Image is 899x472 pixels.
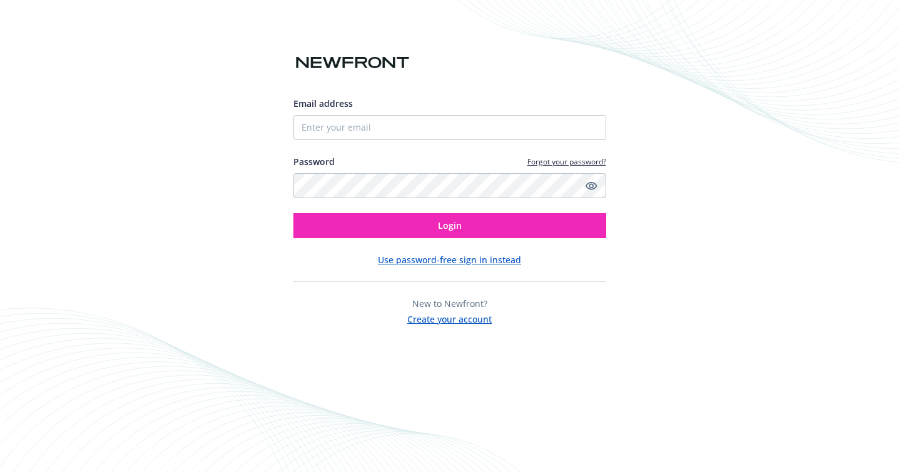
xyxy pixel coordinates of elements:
[438,219,462,231] span: Login
[293,115,606,140] input: Enter your email
[293,98,353,109] span: Email address
[527,156,606,167] a: Forgot your password?
[407,310,492,326] button: Create your account
[293,173,606,198] input: Enter your password
[293,213,606,238] button: Login
[584,178,599,193] a: Show password
[378,253,521,266] button: Use password-free sign in instead
[293,52,412,74] img: Newfront logo
[412,298,487,309] span: New to Newfront?
[293,155,335,168] label: Password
